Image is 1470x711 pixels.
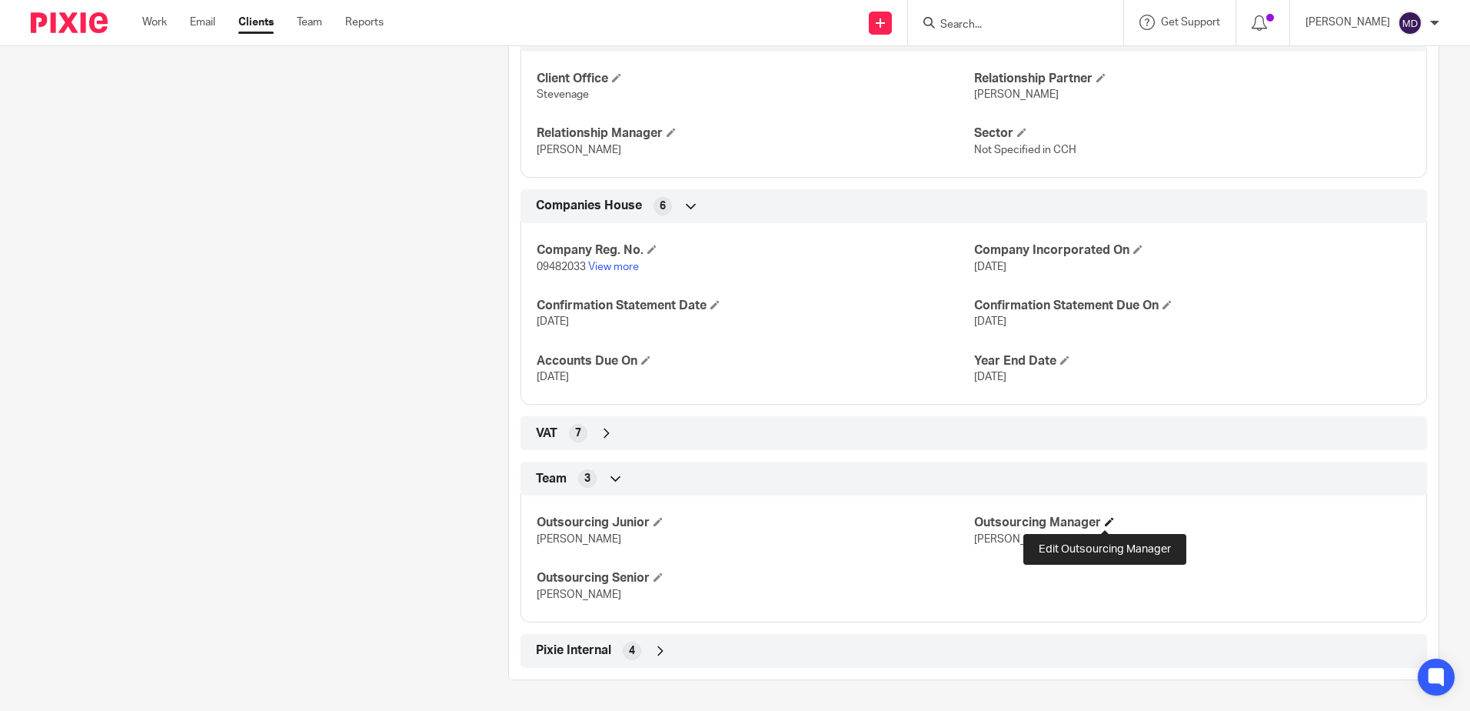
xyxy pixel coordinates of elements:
h4: Sector [974,125,1411,142]
a: Clients [238,15,274,30]
input: Search [939,18,1077,32]
span: 7 [575,426,581,441]
span: [PERSON_NAME] [537,145,621,155]
a: View more [588,262,639,272]
span: 09482033 [537,262,586,272]
span: Get Support [1161,17,1220,28]
a: Email [190,15,215,30]
h4: Company Reg. No. [537,242,973,259]
h4: Company Incorporated On [974,242,1411,259]
span: [PERSON_NAME] [537,589,621,600]
a: Reports [345,15,384,30]
span: Companies House [536,198,642,214]
h4: Relationship Manager [537,125,973,142]
span: [PERSON_NAME] [974,534,1059,545]
span: VAT [536,426,557,442]
h4: Accounts Due On [537,353,973,369]
img: svg%3E [1398,11,1422,35]
h4: Year End Date [974,353,1411,369]
a: Team [297,15,322,30]
h4: Client Office [537,71,973,87]
p: [PERSON_NAME] [1305,15,1390,30]
h4: Confirmation Statement Date [537,298,973,314]
span: [DATE] [537,316,569,327]
span: 3 [584,471,590,486]
h4: Outsourcing Manager [974,515,1411,531]
span: 4 [629,643,635,659]
span: [DATE] [974,262,1006,272]
span: 6 [660,199,666,214]
span: Team [536,471,567,487]
span: Not Specified in CCH [974,145,1076,155]
h4: Outsourcing Junior [537,515,973,531]
span: [DATE] [974,372,1006,382]
span: Pixie Internal [536,643,611,659]
h4: Confirmation Statement Due On [974,298,1411,314]
a: Work [142,15,167,30]
img: Pixie [31,12,108,33]
h4: Outsourcing Senior [537,570,973,586]
h4: Relationship Partner [974,71,1411,87]
span: Stevenage [537,89,589,100]
span: [PERSON_NAME] [974,89,1059,100]
span: [DATE] [974,316,1006,327]
span: [DATE] [537,372,569,382]
span: [PERSON_NAME] [537,534,621,545]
